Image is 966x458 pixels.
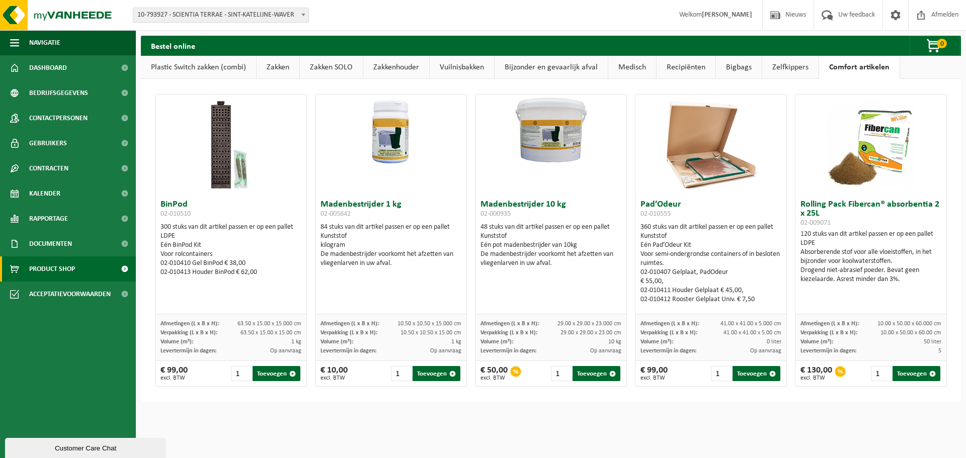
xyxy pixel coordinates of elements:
[560,330,621,336] span: 29.00 x 29.00 x 23.00 cm
[29,55,67,80] span: Dashboard
[160,348,216,354] span: Levertermijn in dagen:
[800,248,941,266] div: Absorberende stof voor alle vloeistoffen, in het bijzonder voor koolwaterstoffen.
[29,181,60,206] span: Kalender
[480,250,621,268] div: De madenbestrijder voorkomt het afzetten van vliegenlarven in uw afval.
[557,321,621,327] span: 29.00 x 29.00 x 23.000 cm
[924,339,941,345] span: 50 liter
[160,375,188,381] span: excl. BTW
[551,366,572,381] input: 1
[640,210,671,218] span: 02-010555
[608,339,621,345] span: 10 kg
[320,200,461,220] h3: Madenbestrijder 1 kg
[300,56,363,79] a: Zakken SOLO
[480,241,621,250] div: Eén pot madenbestrijder van 10kg
[237,321,301,327] span: 63.50 x 15.00 x 15.000 cm
[573,366,620,381] button: Toevoegen
[257,56,299,79] a: Zakken
[640,223,781,304] div: 360 stuks van dit artikel passen er op een pallet
[800,219,831,227] span: 02-009071
[480,330,537,336] span: Verpakking (L x B x H):
[160,321,219,327] span: Afmetingen (L x B x H):
[320,348,376,354] span: Levertermijn in dagen:
[640,375,668,381] span: excl. BTW
[400,330,461,336] span: 10.50 x 10.50 x 15.00 cm
[397,321,461,327] span: 10.50 x 10.50 x 15.000 cm
[800,230,941,284] div: 120 stuks van dit artikel passen er op een pallet
[480,200,621,220] h3: Madenbestrijder 10 kg
[29,156,68,181] span: Contracten
[640,321,699,327] span: Afmetingen (L x B x H):
[240,330,301,336] span: 63.50 x 15.00 x 15.00 cm
[657,56,715,79] a: Recipiënten
[320,375,348,381] span: excl. BTW
[320,321,379,327] span: Afmetingen (L x B x H):
[29,206,68,231] span: Rapportage
[640,348,696,354] span: Levertermijn in dagen:
[160,339,193,345] span: Volume (m³):
[480,232,621,241] div: Kunststof
[800,321,859,327] span: Afmetingen (L x B x H):
[270,348,301,354] span: Op aanvraag
[590,348,621,354] span: Op aanvraag
[320,366,348,381] div: € 10,00
[231,366,252,381] input: 1
[480,321,539,327] span: Afmetingen (L x B x H):
[800,266,941,284] div: Drogend niet-abrasief poeder. Bevat geen kiezelaarde. Asrest minder dan 3%.
[733,366,780,381] button: Toevoegen
[800,330,857,336] span: Verpakking (L x B x H):
[640,250,781,304] div: Voor semi-ondergrondse containers of in besloten ruimtes. 02-010407 Gelplaat, PadOdeur € 55,00, 0...
[160,330,217,336] span: Verpakking (L x B x H):
[711,366,732,381] input: 1
[160,223,301,277] div: 300 stuks van dit artikel passen er op een pallet
[160,232,301,241] div: LDPE
[750,348,781,354] span: Op aanvraag
[320,223,461,268] div: 84 stuks van dit artikel passen er op een pallet
[819,56,900,79] a: Comfort artikelen
[363,56,429,79] a: Zakkenhouder
[800,348,856,354] span: Levertermijn in dagen:
[29,106,88,131] span: Contactpersonen
[800,239,941,248] div: LDPE
[937,39,947,48] span: 0
[29,256,75,282] span: Product Shop
[640,232,781,241] div: Kunststof
[133,8,309,23] span: 10-793927 - SCIENTIA TERRAE - SINT-KATELIJNE-WAVER
[133,8,308,22] span: 10-793927 - SCIENTIA TERRAE - SINT-KATELIJNE-WAVER
[320,330,377,336] span: Verpakking (L x B x H):
[723,330,781,336] span: 41.00 x 41.00 x 5.00 cm
[253,366,300,381] button: Toevoegen
[430,348,461,354] span: Op aanvraag
[141,56,256,79] a: Plastic Switch zakken (combi)
[702,11,752,19] strong: [PERSON_NAME]
[821,95,921,195] img: 02-009071
[480,223,621,268] div: 48 stuks van dit artikel passen er op een pallet
[480,348,536,354] span: Levertermijn in dagen:
[880,330,941,336] span: 10.00 x 50.00 x 60.00 cm
[5,436,168,458] iframe: chat widget
[475,95,626,170] img: 02-000935
[893,366,940,381] button: Toevoegen
[762,56,819,79] a: Zelfkippers
[480,210,511,218] span: 02-000935
[430,56,494,79] a: Vuilnisbakken
[29,131,67,156] span: Gebruikers
[767,339,781,345] span: 0 liter
[800,200,941,227] h3: Rolling Pack Fibercan® absorbentia 2 x 25L
[640,200,781,220] h3: Pad’Odeur
[910,36,960,56] button: 0
[716,56,762,79] a: Bigbags
[291,339,301,345] span: 1 kg
[938,348,941,354] span: 5
[608,56,656,79] a: Medisch
[29,231,72,256] span: Documenten
[640,366,668,381] div: € 99,00
[160,200,301,220] h3: BinPod
[160,250,301,277] div: Voor rolcontainers 02-010410 Gel BinPod € 38,00 02-010413 Houder BinPod € 62,00
[181,95,281,195] img: 02-010510
[495,56,608,79] a: Bijzonder en gevaarlijk afval
[160,210,191,218] span: 02-010510
[315,95,466,170] img: 02-005642
[29,282,111,307] span: Acceptatievoorwaarden
[141,36,205,55] h2: Bestel online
